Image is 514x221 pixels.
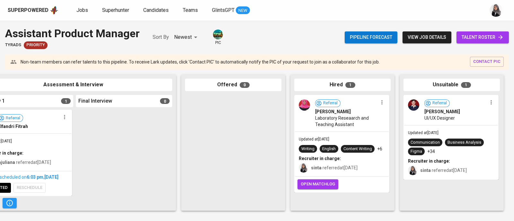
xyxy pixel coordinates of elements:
[24,42,48,48] span: Priority
[350,33,392,41] span: Pipeline forecast
[321,100,340,106] span: Referral
[299,137,329,141] span: Updated at [DATE]
[301,146,315,152] div: Writing
[345,82,355,88] span: 1
[420,168,467,173] span: referred at [DATE]
[299,99,310,111] img: ce433b3038eaaa23121d71413f44380d.png
[448,140,481,146] div: Business Analysis
[461,82,471,88] span: 1
[153,33,169,41] p: Sort By
[456,31,509,43] a: talent roster
[24,41,48,49] div: New Job received from Demand Team
[212,29,224,46] div: pic
[424,115,455,121] span: UI/UX Designer
[8,7,49,14] div: Superpowered
[27,174,43,180] span: 6:03 PM
[50,5,58,15] img: app logo
[322,146,336,152] div: English
[8,5,58,15] a: Superpoweredapp logo
[470,57,504,67] button: contact pic
[301,181,335,188] span: open matchlog
[143,6,170,14] a: Candidates
[3,115,23,121] span: Referral
[183,7,198,13] span: Teams
[345,31,397,43] button: Pipeline forecast
[424,108,460,115] span: [PERSON_NAME]
[411,149,422,155] div: Figma
[240,82,250,88] span: 0
[411,140,440,146] div: Communication
[5,42,21,48] span: Tyrads
[490,4,502,17] img: sinta.windasari@glints.com
[294,79,391,91] div: Hired
[5,26,140,41] div: Assistant Product Manager
[61,98,71,104] span: 1
[311,165,358,170] span: referred at [DATE]
[185,79,281,91] div: Offered
[408,33,446,41] span: view job details
[408,131,439,135] span: Updated at [DATE]
[408,99,419,111] img: 91a3ced43496260c5d3f4ecbc7f237dc.jpg
[473,58,501,65] span: contact pic
[212,7,235,13] span: GlintsGPT
[102,6,130,14] a: Superhunter
[76,7,88,13] span: Jobs
[143,7,169,13] span: Candidates
[343,146,372,152] div: Content Writing
[311,165,322,170] b: sinta
[315,108,351,115] span: [PERSON_NAME]
[160,98,170,104] span: 0
[297,179,338,189] button: open matchlog
[174,31,199,43] div: Newest
[299,156,341,161] b: Recruiter in charge:
[420,168,431,173] b: sinta
[430,100,449,106] span: Referral
[3,198,17,208] button: Pipeline Triggers
[462,33,504,41] span: talent roster
[174,33,192,41] p: Newest
[213,30,223,39] img: a5d44b89-0c59-4c54-99d0-a63b29d42bd3.jpg
[76,6,89,14] a: Jobs
[236,7,250,14] span: NEW
[21,59,380,65] p: Non-team members can refer talents to this pipeline. To receive Lark updates, click 'Contact PIC'...
[299,163,308,173] img: sinta.windasari@glints.com
[44,174,58,180] span: [DATE]
[408,158,450,164] b: Recruiter in charge:
[403,31,451,43] button: view job details
[183,6,199,14] a: Teams
[408,166,418,175] img: sinta.windasari@glints.com
[315,115,378,128] span: Laboratory Reseaarch and Teaching Assistant
[78,98,112,105] span: Final Interview
[377,146,382,152] p: +6
[403,79,500,91] div: Unsuitable
[102,7,129,13] span: Superhunter
[427,148,435,155] p: +34
[212,6,250,14] a: GlintsGPT NEW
